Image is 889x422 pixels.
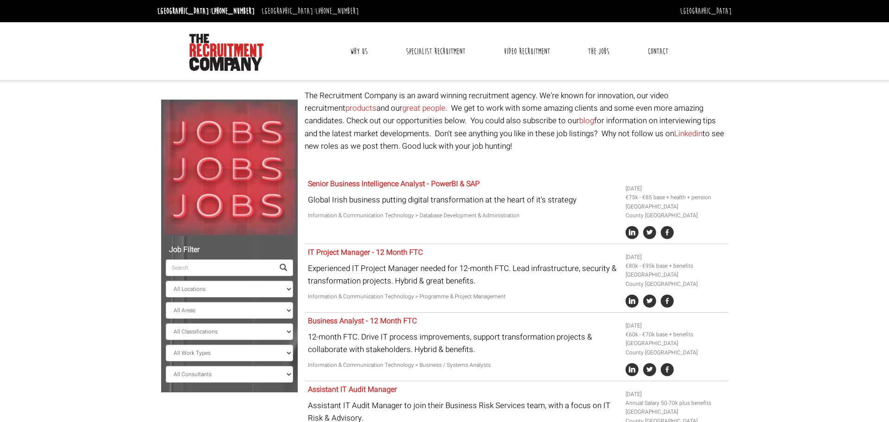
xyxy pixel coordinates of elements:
[674,128,702,139] a: Linkedin
[308,315,417,327] a: Business Analyst - 12 Month FTC
[308,331,619,356] p: 12-month FTC. Drive IT process improvements, support transformation projects & collaborate with s...
[305,89,728,152] p: The Recruitment Company is an award winning recruitment agency. We're known for innovation, our v...
[626,339,725,357] li: [GEOGRAPHIC_DATA] County [GEOGRAPHIC_DATA]
[155,4,257,19] li: [GEOGRAPHIC_DATA]:
[680,6,732,16] a: [GEOGRAPHIC_DATA]
[626,321,725,330] li: [DATE]
[345,102,376,114] a: products
[315,6,359,16] a: [PHONE_NUMBER]
[259,4,361,19] li: [GEOGRAPHIC_DATA]:
[166,246,293,254] h5: Job Filter
[626,330,725,339] li: €60k - €70k base + benefits
[497,40,557,63] a: Video Recruitment
[581,40,616,63] a: The Jobs
[166,259,274,276] input: Search
[579,115,594,126] a: blog
[308,384,397,395] a: Assistant IT Audit Manager
[626,390,725,399] li: [DATE]
[161,100,298,236] img: Jobs, Jobs, Jobs
[308,178,480,189] a: Senior Business Intelligence Analyst - PowerBI & SAP
[399,40,472,63] a: Specialist Recruitment
[343,40,375,63] a: Why Us
[189,34,263,71] img: The Recruitment Company
[626,184,725,193] li: [DATE]
[626,399,725,408] li: Annual Salary 50-70k plus benefits
[211,6,255,16] a: [PHONE_NUMBER]
[402,102,445,114] a: great people
[641,40,675,63] a: Contact
[308,361,619,370] p: Information & Communication Technology > Business / Systems Analysts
